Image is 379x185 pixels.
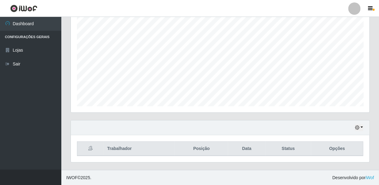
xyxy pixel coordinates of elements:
span: IWOF [66,175,78,180]
th: Posição [175,142,228,156]
img: CoreUI Logo [10,5,37,12]
th: Trabalhador [104,142,175,156]
th: Opções [311,142,363,156]
span: Desenvolvido por [332,175,374,181]
span: © 2025 . [66,175,91,181]
th: Status [266,142,311,156]
a: iWof [366,175,374,180]
th: Data [228,142,266,156]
